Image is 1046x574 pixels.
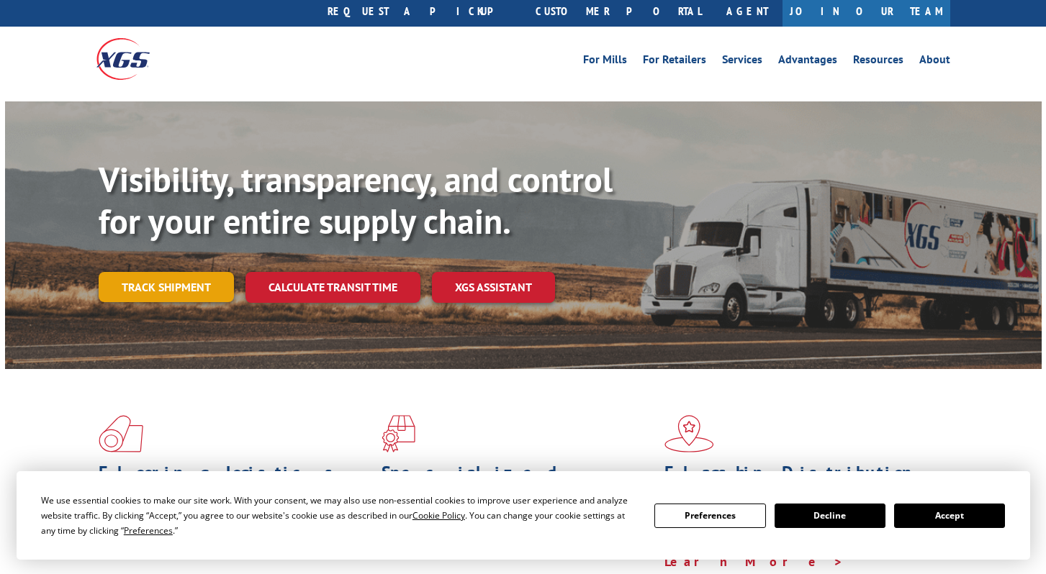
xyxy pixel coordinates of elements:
[99,415,143,452] img: xgs-icon-total-supply-chain-intelligence-red
[778,54,837,70] a: Advantages
[919,54,950,70] a: About
[432,272,555,303] a: XGS ASSISTANT
[775,504,885,528] button: Decline
[664,415,714,452] img: xgs-icon-flagship-distribution-model-red
[382,415,415,452] img: xgs-icon-focused-on-flooring-red
[412,509,465,521] span: Cookie Policy
[17,471,1030,560] div: Cookie Consent Prompt
[722,54,762,70] a: Services
[894,504,1005,528] button: Accept
[654,504,765,528] button: Preferences
[99,157,613,243] b: Visibility, transparency, and control for your entire supply chain.
[382,464,654,506] h1: Specialized Freight Experts
[664,553,844,570] a: Learn More >
[583,54,627,70] a: For Mills
[245,272,420,303] a: Calculate transit time
[664,464,937,506] h1: Flagship Distribution Model
[643,54,706,70] a: For Retailers
[124,524,173,537] span: Preferences
[99,464,371,506] h1: Flooring Logistics Solutions
[99,272,234,302] a: Track shipment
[41,493,637,538] div: We use essential cookies to make our site work. With your consent, we may also use non-essential ...
[853,54,903,70] a: Resources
